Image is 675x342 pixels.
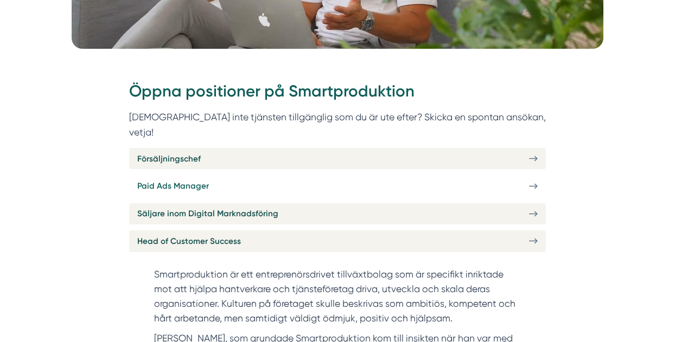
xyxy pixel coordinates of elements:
a: Head of Customer Success [129,230,546,251]
a: Säljare inom Digital Marknadsföring [129,203,546,224]
span: Paid Ads Manager [137,179,209,192]
a: Paid Ads Manager [129,176,546,197]
span: Försäljningschef [137,152,201,165]
span: Säljare inom Digital Marknadsföring [137,207,278,220]
h2: Öppna positioner på Smartproduktion [129,80,546,109]
span: Head of Customer Success [137,235,241,248]
p: [DEMOGRAPHIC_DATA] inte tjänsten tillgänglig som du är ute efter? Skicka en spontan ansökan, vetja! [129,109,546,140]
a: Försäljningschef [129,148,546,169]
section: Smartproduktion är ett entreprenörsdrivet tillväxtbolag som är specifikt inriktade mot att hjälpa... [154,267,521,331]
